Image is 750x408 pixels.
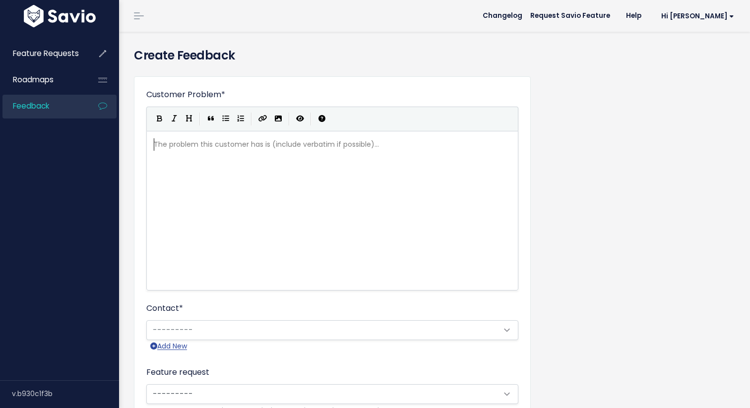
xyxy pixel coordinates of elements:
[661,12,734,20] span: Hi [PERSON_NAME]
[522,8,618,23] a: Request Savio Feature
[13,48,79,58] span: Feature Requests
[167,112,182,126] button: Italic
[199,113,200,125] i: |
[13,101,49,111] span: Feedback
[150,340,187,352] a: Add New
[203,112,218,126] button: Quote
[618,8,649,23] a: Help
[12,381,119,407] div: v.b930c1f3b
[2,42,82,65] a: Feature Requests
[2,95,82,117] a: Feedback
[233,112,248,126] button: Numbered List
[182,112,196,126] button: Heading
[271,112,286,126] button: Import an image
[152,112,167,126] button: Bold
[13,74,54,85] span: Roadmaps
[289,113,290,125] i: |
[2,68,82,91] a: Roadmaps
[21,5,98,27] img: logo-white.9d6f32f41409.svg
[314,112,329,126] button: Markdown Guide
[146,302,183,314] label: Contact
[146,366,209,378] label: Feature request
[293,112,308,126] button: Toggle Preview
[311,113,312,125] i: |
[218,112,233,126] button: Generic List
[649,8,742,24] a: Hi [PERSON_NAME]
[251,113,252,125] i: |
[255,112,271,126] button: Create Link
[134,47,735,64] h4: Create Feedback
[146,89,225,101] label: Customer Problem
[483,12,522,19] span: Changelog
